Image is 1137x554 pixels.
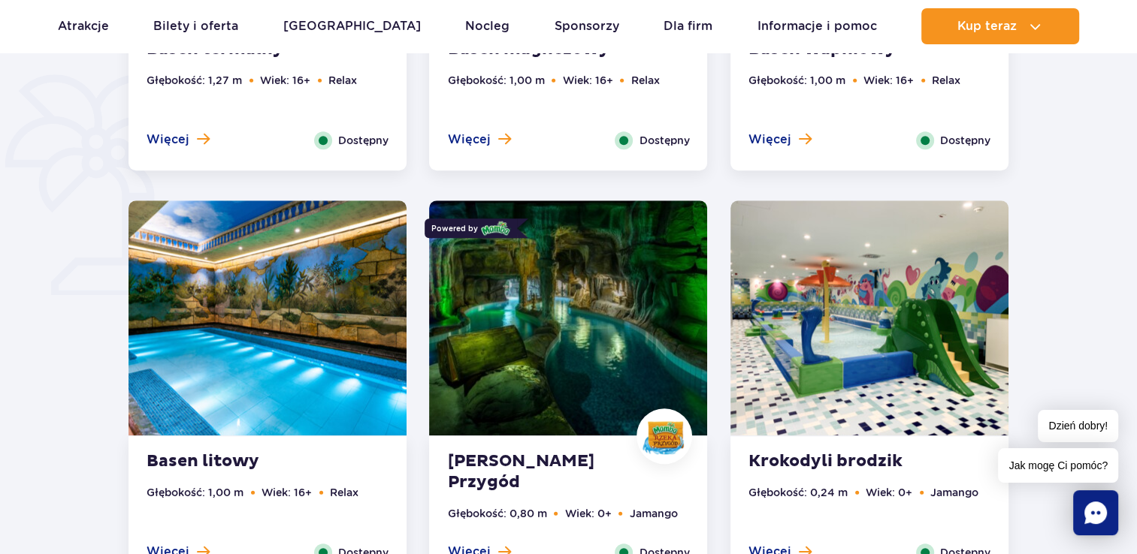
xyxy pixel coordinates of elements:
div: Powered by [425,218,517,238]
li: Głębokość: 1,27 m [147,72,242,89]
img: Baby pool Jay [730,200,1008,435]
a: Sponsorzy [555,8,619,44]
a: Informacje i pomoc [757,8,877,44]
a: Dla firm [664,8,712,44]
span: Dostępny [940,132,990,149]
li: Głębokość: 1,00 m [147,484,243,501]
span: Dzień dobry! [1038,410,1118,442]
a: Bilety i oferta [153,8,238,44]
li: Wiek: 16+ [863,72,914,89]
li: Wiek: 0+ [564,505,611,522]
a: [GEOGRAPHIC_DATA] [283,8,421,44]
li: Głębokość: 0,80 m [447,505,546,522]
li: Wiek: 16+ [562,72,612,89]
a: Atrakcje [58,8,109,44]
li: Relax [330,484,358,501]
button: Kup teraz [921,8,1079,44]
li: Głębokość: 1,00 m [748,72,845,89]
span: Jak mogę Ci pomóc? [998,448,1118,483]
div: Chat [1073,490,1118,535]
li: Relax [932,72,960,89]
a: Nocleg [465,8,510,44]
li: Relax [328,72,357,89]
li: Głębokość: 1,00 m [447,72,544,89]
span: Kup teraz [957,20,1017,33]
li: Relax [630,72,659,89]
img: Mamba logo [481,220,511,236]
li: Jamango [629,505,677,522]
button: Więcej [447,131,510,148]
li: Wiek: 16+ [262,484,312,501]
span: Dostępny [338,132,389,149]
span: Dostępny [639,132,689,149]
li: Wiek: 0+ [866,484,912,501]
strong: Krokodyli brodzik [748,451,930,472]
span: Więcej [147,131,189,148]
img: Mamba Adventure river [429,200,707,435]
span: Więcej [748,131,791,148]
button: Więcej [748,131,812,148]
strong: Basen litowy [147,451,328,472]
li: Jamango [930,484,978,501]
strong: [PERSON_NAME] Przygód [447,451,629,493]
li: Wiek: 16+ [260,72,310,89]
li: Głębokość: 0,24 m [748,484,848,501]
span: Więcej [447,131,490,148]
button: Więcej [147,131,210,148]
img: Lithium Pool [129,200,407,435]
